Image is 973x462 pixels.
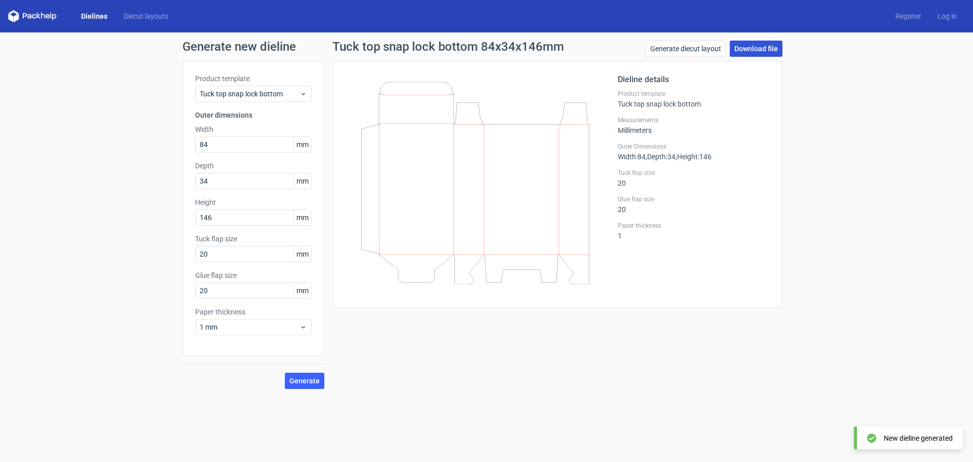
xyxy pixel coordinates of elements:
span: Generate [289,377,320,384]
div: 20 [618,169,770,187]
div: Tuck top snap lock bottom [618,90,770,108]
div: 20 [618,195,770,214]
h2: Dieline details [618,74,770,86]
label: Glue flap size [195,270,312,280]
label: Height [195,197,312,207]
a: Log in [929,11,965,21]
label: Measurements [618,116,770,124]
span: , Height : 146 [676,153,712,161]
label: Width [195,124,312,134]
span: mm [293,173,311,189]
a: Diecut layouts [116,11,176,21]
label: Product template [618,90,770,98]
a: Register [887,11,929,21]
button: Generate [285,373,324,389]
h3: Outer dimensions [195,110,312,120]
span: mm [293,283,311,298]
label: Product template [195,74,312,84]
div: New dieline generated [884,433,953,443]
span: mm [293,246,311,262]
label: Tuck flap size [618,169,770,177]
div: Millimeters [618,116,770,134]
span: Width : 84 [618,153,646,161]
a: Generate diecut layout [646,41,726,57]
span: mm [293,137,311,152]
span: mm [293,210,311,225]
h1: Tuck top snap lock bottom 84x34x146mm [332,41,564,53]
label: Paper thickness [618,222,770,230]
div: 1 [618,222,770,240]
a: Download file [730,41,782,57]
span: Tuck top snap lock bottom [200,89,300,99]
h1: Generate new dieline [182,41,791,53]
a: Dielines [73,11,116,21]
span: , Depth : 34 [646,153,676,161]
label: Depth [195,161,312,171]
label: Paper thickness [195,307,312,317]
span: 1 mm [200,322,300,332]
label: Glue flap size [618,195,770,203]
label: Outer Dimensions [618,143,770,151]
label: Tuck flap size [195,234,312,244]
